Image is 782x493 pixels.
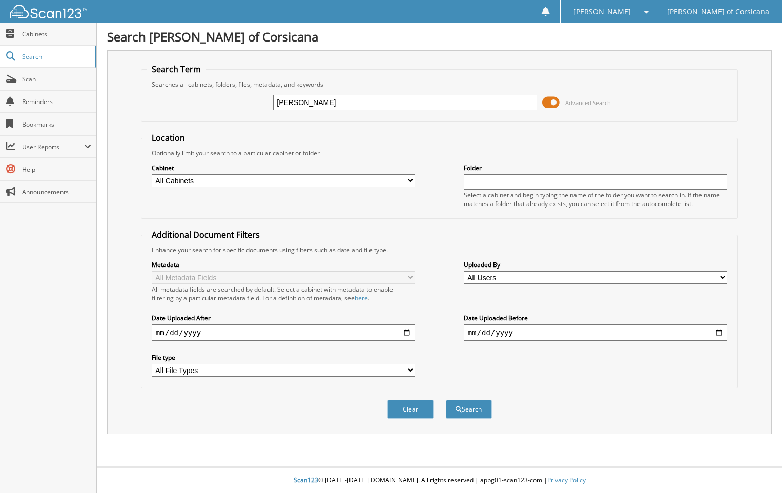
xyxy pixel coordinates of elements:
label: Uploaded By [464,260,727,269]
label: Cabinet [152,163,415,172]
label: Metadata [152,260,415,269]
h1: Search [PERSON_NAME] of Corsicana [107,28,772,45]
a: Privacy Policy [547,476,586,484]
label: Date Uploaded After [152,314,415,322]
span: Help [22,165,91,174]
span: [PERSON_NAME] [573,9,631,15]
span: [PERSON_NAME] of Corsicana [667,9,769,15]
div: Searches all cabinets, folders, files, metadata, and keywords [147,80,732,89]
label: File type [152,353,415,362]
label: Folder [464,163,727,172]
span: Advanced Search [565,99,611,107]
div: Optionally limit your search to a particular cabinet or folder [147,149,732,157]
button: Clear [387,400,434,419]
legend: Additional Document Filters [147,229,265,240]
span: Scan [22,75,91,84]
span: Cabinets [22,30,91,38]
span: Reminders [22,97,91,106]
button: Search [446,400,492,419]
div: Enhance your search for specific documents using filters such as date and file type. [147,245,732,254]
span: User Reports [22,142,84,151]
a: here [355,294,368,302]
span: Search [22,52,90,61]
input: end [464,324,727,341]
input: start [152,324,415,341]
div: All metadata fields are searched by default. Select a cabinet with metadata to enable filtering b... [152,285,415,302]
label: Date Uploaded Before [464,314,727,322]
span: Scan123 [294,476,318,484]
div: Select a cabinet and begin typing the name of the folder you want to search in. If the name match... [464,191,727,208]
div: © [DATE]-[DATE] [DOMAIN_NAME]. All rights reserved | appg01-scan123-com | [97,468,782,493]
iframe: Chat Widget [731,444,782,493]
img: scan123-logo-white.svg [10,5,87,18]
span: Announcements [22,188,91,196]
legend: Search Term [147,64,206,75]
legend: Location [147,132,190,143]
span: Bookmarks [22,120,91,129]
